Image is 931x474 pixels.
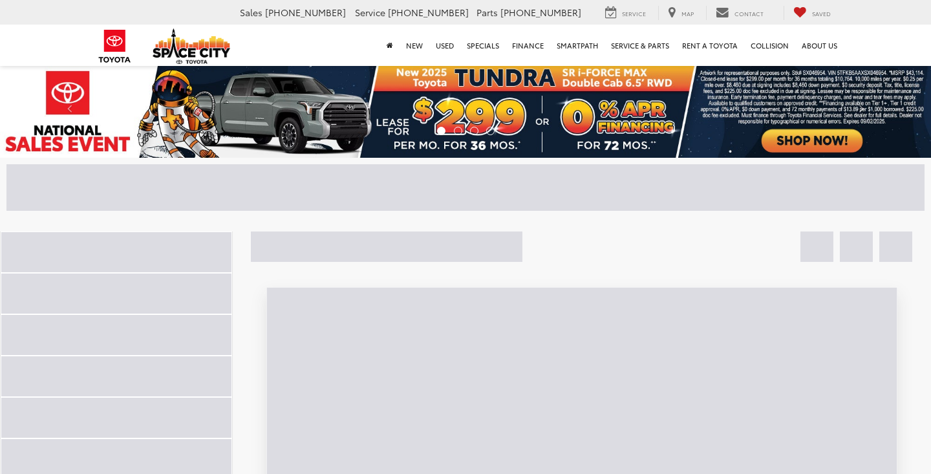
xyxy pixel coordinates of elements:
span: Sales [240,6,262,19]
span: Contact [734,9,764,17]
a: Service & Parts [605,25,676,66]
a: Specials [460,25,506,66]
a: New [400,25,429,66]
a: SmartPath [550,25,605,66]
a: Rent a Toyota [676,25,744,66]
a: Collision [744,25,795,66]
span: [PHONE_NUMBER] [388,6,469,19]
a: Used [429,25,460,66]
span: Service [622,9,646,17]
img: Space City Toyota [153,28,230,64]
a: About Us [795,25,844,66]
span: Saved [812,9,831,17]
span: [PHONE_NUMBER] [500,6,581,19]
a: Service [595,6,656,20]
a: Contact [706,6,773,20]
span: [PHONE_NUMBER] [265,6,346,19]
span: Parts [476,6,498,19]
a: My Saved Vehicles [784,6,840,20]
a: Home [380,25,400,66]
img: Toyota [91,25,139,67]
a: Finance [506,25,550,66]
span: Service [355,6,385,19]
span: Map [681,9,694,17]
a: Map [658,6,703,20]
